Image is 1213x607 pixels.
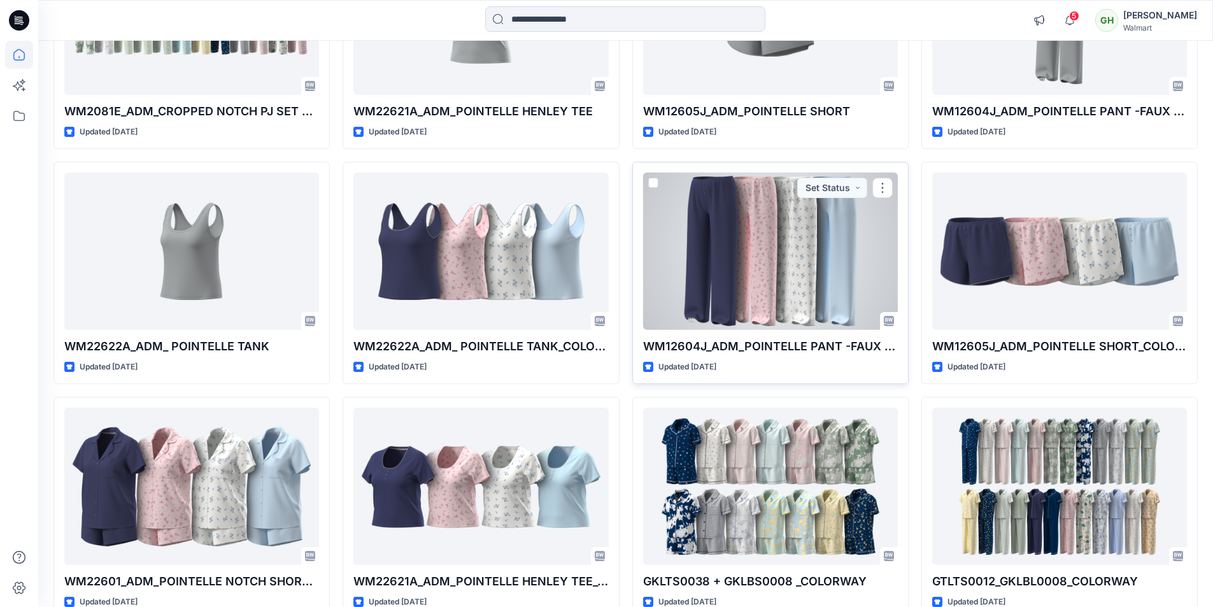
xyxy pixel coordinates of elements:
[643,338,898,355] p: WM12604J_ADM_POINTELLE PANT -FAUX FLY & BUTTONS + PICOT_COLORWAY
[353,338,608,355] p: WM22622A_ADM_ POINTELLE TANK_COLORWAY
[643,103,898,120] p: WM12605J_ADM_POINTELLE SHORT
[932,173,1187,330] a: WM12605J_ADM_POINTELLE SHORT_COLORWAY
[369,125,427,139] p: Updated [DATE]
[64,103,319,120] p: WM2081E_ADM_CROPPED NOTCH PJ SET w/ STRAIGHT HEM TOP_COLORWAY
[1095,9,1118,32] div: GH
[932,103,1187,120] p: WM12604J_ADM_POINTELLE PANT -FAUX FLY & BUTTONS + PICOT
[353,173,608,330] a: WM22622A_ADM_ POINTELLE TANK_COLORWAY
[658,361,716,374] p: Updated [DATE]
[80,361,138,374] p: Updated [DATE]
[932,573,1187,590] p: GTLTS0012_GKLBL0008_COLORWAY
[1123,23,1197,32] div: Walmart
[658,125,716,139] p: Updated [DATE]
[353,573,608,590] p: WM22621A_ADM_POINTELLE HENLEY TEE_COLORWAY
[64,573,319,590] p: WM22601_ADM_POINTELLE NOTCH SHORTIE_COLORWAY
[64,408,319,565] a: WM22601_ADM_POINTELLE NOTCH SHORTIE_COLORWAY
[1123,8,1197,23] div: [PERSON_NAME]
[932,338,1187,355] p: WM12605J_ADM_POINTELLE SHORT_COLORWAY
[947,361,1005,374] p: Updated [DATE]
[643,173,898,330] a: WM12604J_ADM_POINTELLE PANT -FAUX FLY & BUTTONS + PICOT_COLORWAY
[1069,11,1079,21] span: 5
[932,408,1187,565] a: GTLTS0012_GKLBL0008_COLORWAY
[353,103,608,120] p: WM22621A_ADM_POINTELLE HENLEY TEE
[64,338,319,355] p: WM22622A_ADM_ POINTELLE TANK
[947,125,1005,139] p: Updated [DATE]
[80,125,138,139] p: Updated [DATE]
[369,361,427,374] p: Updated [DATE]
[64,173,319,330] a: WM22622A_ADM_ POINTELLE TANK
[353,408,608,565] a: WM22621A_ADM_POINTELLE HENLEY TEE_COLORWAY
[643,573,898,590] p: GKLTS0038 + GKLBS0008 _COLORWAY
[643,408,898,565] a: GKLTS0038 + GKLBS0008 _COLORWAY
